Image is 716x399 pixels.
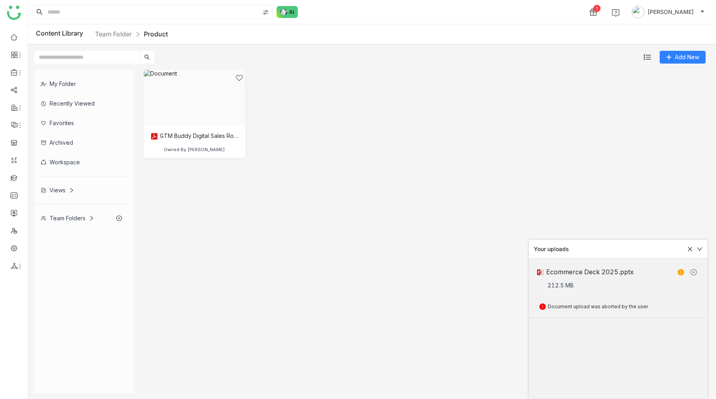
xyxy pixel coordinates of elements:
div: Views [41,187,74,194]
div: Ecommerce Deck 2025.pptx [546,267,672,277]
div: Recently Viewed [34,94,128,113]
div: 1 [593,5,601,12]
a: Product [144,30,168,38]
div: Team Folders [41,215,94,221]
img: logo [7,6,21,20]
span: [PERSON_NAME] [648,8,694,16]
img: avatar [632,6,644,18]
img: Document [144,70,245,126]
img: ask-buddy-normal.svg [276,6,298,18]
div: Workspace [34,152,128,172]
a: Team Folder [95,30,132,38]
img: search-type.svg [263,9,269,16]
img: help.svg [612,9,620,17]
div: Owned By [PERSON_NAME] [164,147,225,152]
div: My Folder [34,74,128,94]
button: [PERSON_NAME] [630,6,706,18]
span: Add New [675,53,699,62]
div: Favorites [34,113,128,133]
img: list.svg [644,54,651,61]
div: 212.5 MB [547,281,700,290]
img: pdf.svg [150,132,158,140]
img: pptx.svg [536,268,544,276]
div: Content Library [36,29,168,39]
button: Add New [660,51,706,64]
div: Archived [34,133,128,152]
div: Your uploads [534,245,682,253]
div: GTM Buddy Digital Sales Rooms (DSR) DataSheet [150,132,239,140]
div: Document upload was aborted by the user [536,303,700,311]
